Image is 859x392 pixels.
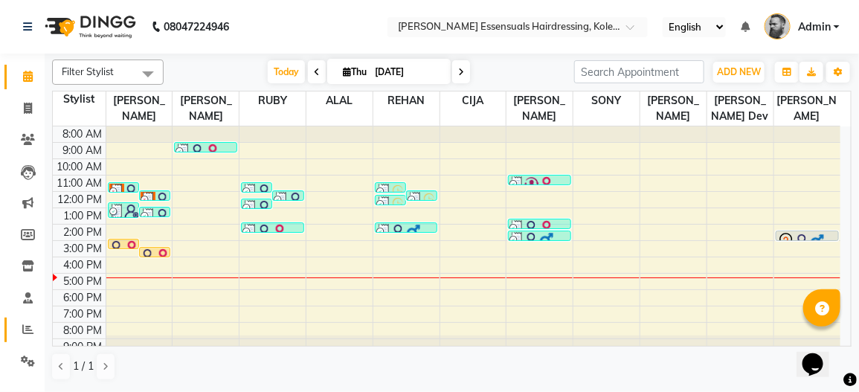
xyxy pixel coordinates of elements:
div: 6:00 PM [61,290,106,306]
div: 11:00 AM [54,176,106,191]
div: 8:00 AM [60,126,106,142]
div: Sumam M, TK05, 12:00 PM-12:30 PM, TOP STYLIST (WOMEN) [273,191,303,200]
span: SONY [573,91,640,110]
div: [PERSON_NAME], TK11, 02:00 PM-02:30 PM, [PERSON_NAME] SHAPE UP (Men) [376,223,437,232]
div: [PERSON_NAME] M, TK12, 03:30 PM-04:00 PM, Basic Hair Spa (Women) [140,248,170,257]
span: RUBY [239,91,306,110]
div: Stylist [53,91,106,107]
div: Remya, TK01, 09:00 AM-09:30 AM, WOMENS STYLING (WOMEN) [175,143,237,152]
span: [PERSON_NAME] Dev [707,91,773,126]
span: Today [268,60,305,83]
span: 1 / 1 [73,359,94,374]
div: 4:00 PM [61,257,106,273]
div: [PERSON_NAME], TK03, 12:00 PM-12:30 PM, SENIOR STYLIST (WOMEN) [140,191,170,200]
b: 08047224946 [164,6,229,48]
span: [PERSON_NAME] [106,91,173,126]
span: CIJA [440,91,506,110]
div: [PERSON_NAME] M, TK04, 11:30 AM-12:00 PM, EYEBROWS THREADING [242,183,271,192]
div: [PERSON_NAME] 1, TK07, 12:00 PM-12:20 PM, SHAMPEELING [407,191,437,200]
div: [PERSON_NAME], TK08, 12:45 PM-01:45 PM, SENIOR STYLIST (WOMEN),WOMENS GLOBAL HAIR COLOR (WOMEN) [109,203,138,217]
div: 9:00 AM [60,143,106,158]
div: [PERSON_NAME], TK06, 12:30 PM-01:00 PM, TOP STYLIST (WOMEN) [242,199,271,208]
div: [PERSON_NAME], TK08, 01:45 PM-02:15 PM, EYEBROWS THREADING [509,219,570,228]
button: ADD NEW [713,62,765,83]
span: ALAL [306,91,373,110]
span: [PERSON_NAME] [173,91,239,126]
div: [PERSON_NAME], TK10, 02:30 PM-03:00 PM, SENIOR STYLIST (Men) [776,231,838,240]
span: REHAN [373,91,440,110]
div: 2:00 PM [61,225,106,240]
div: 12:00 PM [55,192,106,208]
div: 3:00 PM [61,241,106,257]
img: logo [38,6,140,48]
div: 7:00 PM [61,306,106,322]
span: [PERSON_NAME] [640,91,707,126]
div: [PERSON_NAME], TK03, 11:30 AM-12:00 PM, WOMENS GLOBAL HAIR COLOR (WOMEN) [109,183,138,192]
div: [PERSON_NAME] 1, TK07, 12:15 PM-12:45 PM, BASIC SPA (Men) [376,196,405,205]
div: [PERSON_NAME], TK02, 11:00 AM-11:30 AM, [GEOGRAPHIC_DATA] [509,176,570,184]
span: [PERSON_NAME] [506,91,573,126]
span: ADD NEW [717,66,761,77]
input: 2025-09-04 [370,61,445,83]
div: 5:00 PM [61,274,106,289]
span: Admin [798,19,831,35]
div: [PERSON_NAME], TK11, 02:30 PM-03:00 PM, HALF ARMS WAX [509,231,570,240]
span: Thu [339,66,370,77]
div: [PERSON_NAME], TK06, 01:00 PM-01:30 PM, TOP STYLIST (WOMEN) [140,208,170,216]
div: [PERSON_NAME], TK12, 03:00 PM-03:30 PM, TOP STYLIST (WOMEN) [109,240,138,248]
div: [PERSON_NAME], TK09, 02:00 PM-02:30 PM, TOP STYLIST (WOMEN) [242,223,303,232]
div: [PERSON_NAME] 1, TK07, 11:30 AM-12:00 PM, SENIOR STYLIST (Men) [376,183,405,192]
span: Filter Stylist [62,65,114,77]
iframe: chat widget [797,332,844,377]
input: Search Appointment [574,60,704,83]
span: [PERSON_NAME] [774,91,840,126]
div: 10:00 AM [54,159,106,175]
img: Admin [765,13,791,39]
div: 1:00 PM [61,208,106,224]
